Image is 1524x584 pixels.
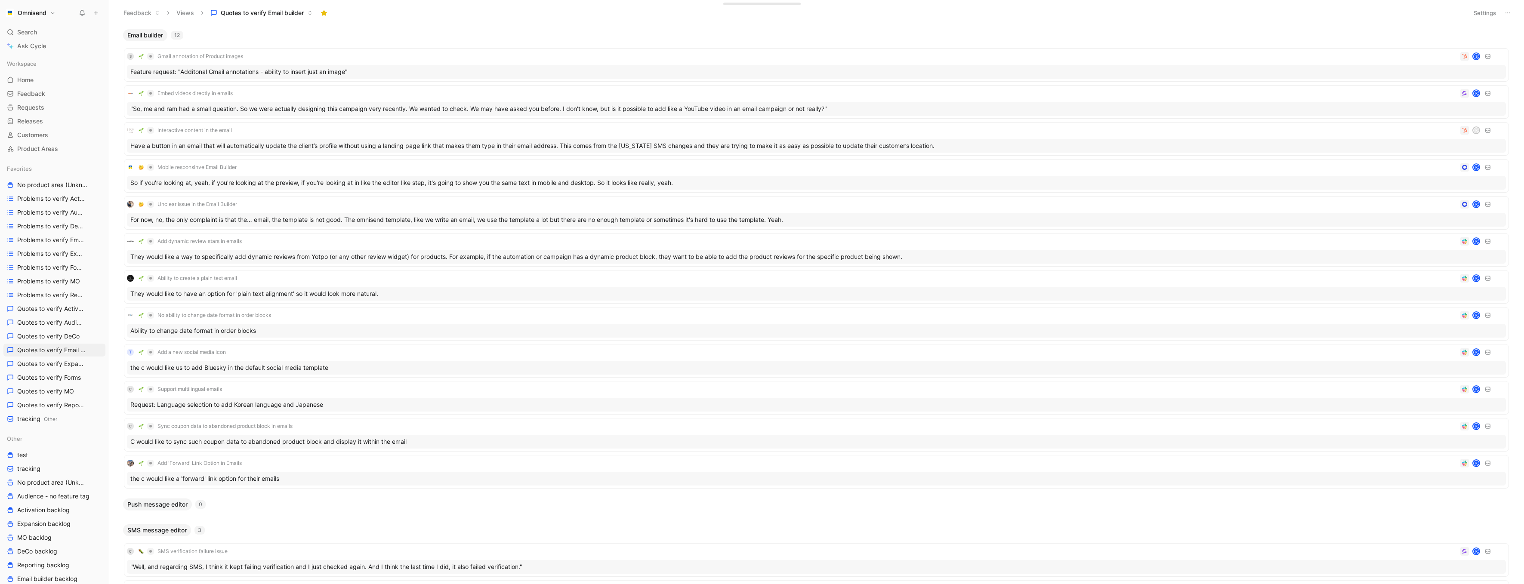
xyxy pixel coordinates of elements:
img: logo [127,90,134,97]
div: C [127,423,134,430]
span: Add 'Forward' Link Option in Emails [157,460,242,467]
div: S [1473,53,1479,59]
span: Add a new social media icon [157,349,226,356]
span: Requests [17,103,44,112]
div: So if you're looking at, yeah, if you're looking at the preview, if you're looking at in like the... [127,176,1506,190]
img: 🌱 [139,91,144,96]
span: Feedback [17,89,45,98]
a: trackingOther [3,412,105,425]
div: K [1473,460,1479,466]
div: K [1473,349,1479,355]
img: logo [127,164,134,171]
button: Settings [1470,7,1500,19]
div: the c would like us to add Bluesky in the default social media template [127,361,1506,375]
img: Omnisend [6,9,14,17]
img: logo [127,127,134,134]
span: Interactive content in the email [157,127,232,134]
img: logo [127,312,134,319]
div: "Well, and regarding SMS, I think it kept failing verification and I just checked again. And I th... [127,560,1506,574]
div: K [1473,90,1479,96]
img: 🌱 [139,387,144,392]
div: For now, no, the only complaint is that the… email, the template is not good. The omnisend templa... [127,213,1506,227]
a: Problems to verify MO [3,275,105,288]
button: 🤔Mobile responsinve Email Builder [136,162,240,172]
a: logo🌱No ability to change date format in order blocksKAbility to change date format in order blocks [124,307,1509,341]
div: K [1473,423,1479,429]
div: the c would like a 'forward' link option for their emails [127,472,1506,486]
a: logo🌱Ability to create a plain text emailKThey would like to have an option for 'plain text align... [124,270,1509,304]
div: Ability to change date format in order blocks [127,324,1506,338]
div: T [127,349,134,356]
span: SMS message editor [127,526,187,535]
h1: Omnisend [18,9,46,17]
a: Quotes to verify MO [3,385,105,398]
a: Ask Cycle [3,40,105,52]
a: Customers [3,129,105,141]
button: 🤔Unclear issue in the Email Builder [136,199,240,209]
span: Audience - no feature tag [17,492,89,501]
a: Problems to verify Reporting [3,289,105,301]
span: Search [17,27,37,37]
span: Quotes to verify Activation [17,304,85,313]
span: Problems to verify Email Builder [17,236,87,244]
a: Quotes to verify Expansion [3,357,105,370]
span: No product area (Unknowns) [17,478,86,487]
div: K [1473,386,1479,392]
div: Search [3,26,105,39]
span: Quotes to verify MO [17,387,74,396]
span: Product Areas [17,144,58,153]
a: Quotes to verify Reporting [3,399,105,412]
a: Problems to verify Forms [3,261,105,274]
img: 🌱 [139,424,144,429]
a: Activation backlog [3,504,105,516]
a: No product area (Unknowns) [3,178,105,191]
span: Add dynamic review stars in emails [157,238,242,245]
a: tracking [3,462,105,475]
button: 🌱Gmail annotation of Product images [136,51,246,61]
span: Problems to verify Activation [17,194,86,203]
img: 🤔 [139,165,144,170]
img: 🐛 [139,549,144,554]
span: Embed videos directly in emails [157,90,233,97]
span: No product area (Unknowns) [17,181,88,190]
span: Customers [17,131,48,139]
span: Gmail annotation of Product images [157,53,243,60]
a: DeCo backlog [3,545,105,558]
button: OmnisendOmnisend [3,7,58,19]
button: 🌱Add dynamic review stars in emails [136,236,245,246]
span: Unclear issue in the Email Builder [157,201,237,208]
span: Quotes to verify Email builder [17,346,86,354]
a: S🌱Gmail annotation of Product imagesSFeature request: "Additonal Gmail annotations - ability to i... [124,48,1509,82]
a: Reporting backlog [3,559,105,572]
span: Problems to verify MO [17,277,80,286]
a: Feedback [3,87,105,100]
span: Workspace [7,59,37,68]
a: MO backlog [3,531,105,544]
span: Quotes to verify Audience [17,318,85,327]
button: Views [173,6,198,19]
span: Ability to create a plain text email [157,275,237,282]
a: Home [3,74,105,86]
span: test [17,451,28,459]
div: Feature request: "Additonal Gmail annotations - ability to insert just an image" [127,65,1506,79]
div: Have a button in an email that will automatically update the client’s profile without using a lan... [127,139,1506,153]
span: Other [44,416,57,422]
button: 🌱Support multilingual emails [136,384,225,394]
div: K [1473,275,1479,281]
a: T🌱Add a new social media iconKthe c would like us to add Bluesky in the default social media temp... [124,344,1509,378]
a: Product Areas [3,142,105,155]
a: Quotes to verify Email builder [3,344,105,357]
span: Quotes to verify DeCo [17,332,80,341]
div: Request: Language selection to add Korean language and Japanese [127,398,1506,412]
img: logo [127,201,134,208]
button: 🌱Add a new social media icon [136,347,229,357]
div: Push message editor0 [120,498,1513,517]
a: Problems to verify DeCo [3,220,105,233]
div: K [1473,164,1479,170]
div: K [1473,238,1479,244]
a: logo🤔Mobile responsinve Email BuilderKSo if you're looking at, yeah, if you're looking at the pre... [124,159,1509,193]
span: Support multilingual emails [157,386,222,393]
a: Quotes to verify Activation [3,302,105,315]
button: Feedback [120,6,164,19]
a: Problems to verify Audience [3,206,105,219]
